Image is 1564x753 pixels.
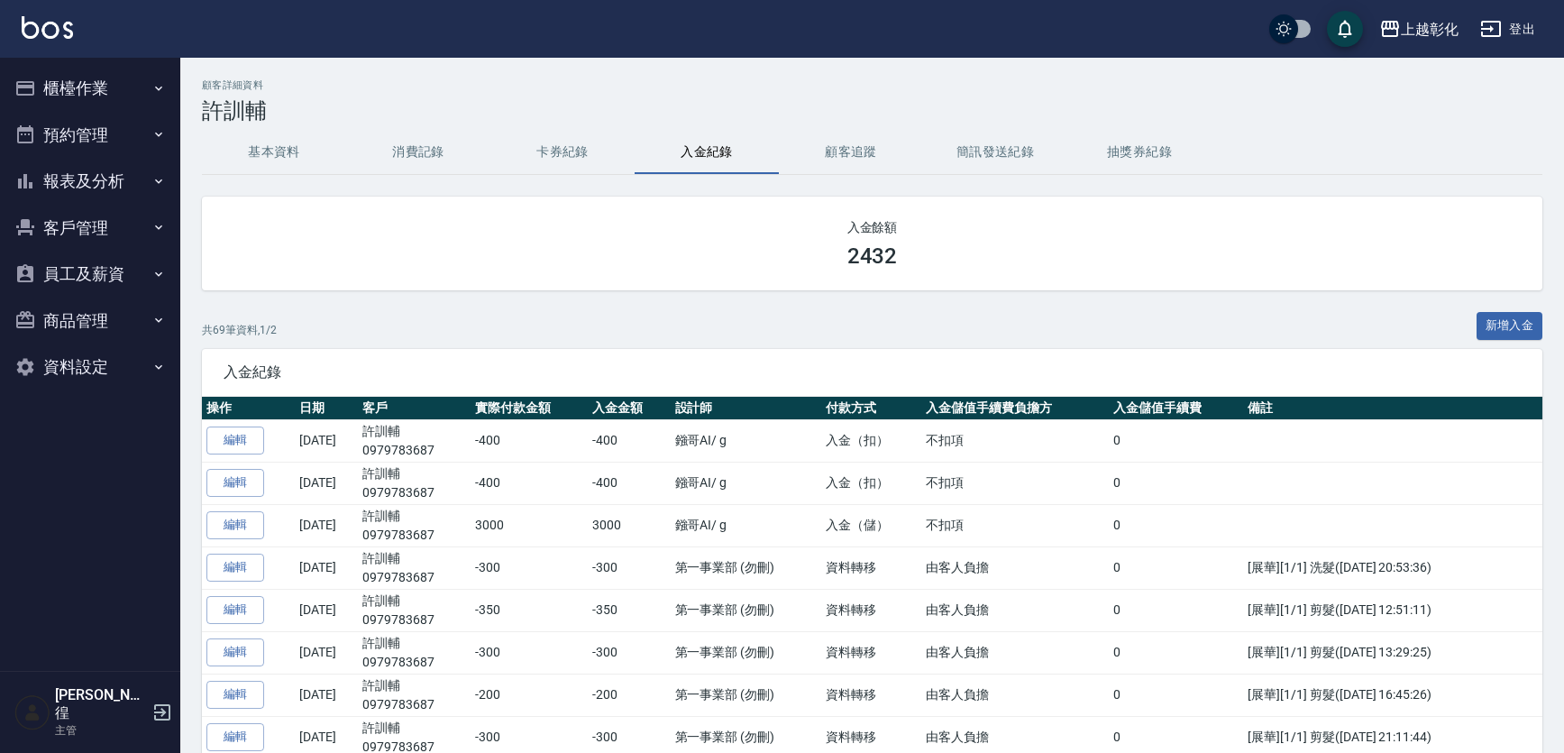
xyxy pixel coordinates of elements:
button: 基本資料 [202,131,346,174]
a: 編輯 [206,596,264,624]
button: 消費記錄 [346,131,490,174]
th: 操作 [202,397,295,420]
th: 設計師 [671,397,822,420]
img: Person [14,694,50,730]
td: 由客人負擔 [921,589,1109,631]
td: -200 [471,674,588,716]
p: 0979783687 [362,653,465,672]
button: 入金紀錄 [635,131,779,174]
a: 編輯 [206,554,264,582]
button: 抽獎券紀錄 [1067,131,1212,174]
td: -350 [588,589,670,631]
td: [DATE] [295,589,358,631]
td: 許訓輔 [358,546,470,589]
td: 3000 [588,504,670,546]
span: 入金紀錄 [224,363,1521,381]
td: -300 [471,546,588,589]
a: 編輯 [206,511,264,539]
th: 入金儲值手續費 [1109,397,1244,420]
p: 0979783687 [362,611,465,629]
td: 0 [1109,674,1244,716]
td: 不扣項 [921,504,1109,546]
button: 資料設定 [7,344,173,390]
td: [DATE] [295,674,358,716]
button: 卡券紀錄 [490,131,635,174]
h3: 2432 [847,243,898,269]
p: 0979783687 [362,441,465,460]
td: [DATE] [295,419,358,462]
td: 入金（扣） [821,462,921,504]
h5: [PERSON_NAME]徨 [55,686,147,722]
td: [展華][1/1] 剪髮([DATE] 12:51:11) [1243,589,1542,631]
td: 鏹哥AI / g [671,462,822,504]
button: 顧客追蹤 [779,131,923,174]
h2: 入金餘額 [224,218,1521,236]
button: 商品管理 [7,298,173,344]
td: [展華][1/1] 洗髮([DATE] 20:53:36) [1243,546,1542,589]
td: 許訓輔 [358,674,470,716]
div: 上越彰化 [1401,18,1459,41]
p: 0979783687 [362,568,465,587]
td: 0 [1109,504,1244,546]
img: Logo [22,16,73,39]
td: 入金（扣） [821,419,921,462]
button: 預約管理 [7,112,173,159]
td: -400 [471,419,588,462]
button: 報表及分析 [7,158,173,205]
button: save [1327,11,1363,47]
p: 0979783687 [362,526,465,545]
td: 資料轉移 [821,589,921,631]
a: 編輯 [206,469,264,497]
a: 編輯 [206,723,264,751]
td: 資料轉移 [821,631,921,674]
td: [展華][1/1] 剪髮([DATE] 16:45:26) [1243,674,1542,716]
button: 員工及薪資 [7,251,173,298]
td: 由客人負擔 [921,631,1109,674]
td: 資料轉移 [821,674,921,716]
td: 許訓輔 [358,589,470,631]
td: 不扣項 [921,462,1109,504]
td: 3000 [471,504,588,546]
td: [DATE] [295,462,358,504]
p: 主管 [55,722,147,739]
td: -300 [588,631,670,674]
a: 編輯 [206,427,264,455]
td: 許訓輔 [358,462,470,504]
td: 第一事業部 (勿刪) [671,631,822,674]
button: 新增入金 [1477,312,1543,340]
td: 鏹哥AI / g [671,504,822,546]
td: 許訓輔 [358,504,470,546]
button: 簡訊發送紀錄 [923,131,1067,174]
td: [DATE] [295,504,358,546]
td: 0 [1109,631,1244,674]
td: 0 [1109,546,1244,589]
td: 0 [1109,589,1244,631]
td: 0 [1109,419,1244,462]
td: -400 [471,462,588,504]
th: 客戶 [358,397,470,420]
th: 日期 [295,397,358,420]
th: 備註 [1243,397,1542,420]
button: 登出 [1473,13,1542,46]
td: -300 [588,546,670,589]
td: 0 [1109,462,1244,504]
td: 鏹哥AI / g [671,419,822,462]
td: -300 [471,631,588,674]
button: 上越彰化 [1372,11,1466,48]
button: 櫃檯作業 [7,65,173,112]
td: [展華][1/1] 剪髮([DATE] 13:29:25) [1243,631,1542,674]
td: 由客人負擔 [921,546,1109,589]
td: -400 [588,419,670,462]
td: 不扣項 [921,419,1109,462]
td: 第一事業部 (勿刪) [671,674,822,716]
a: 編輯 [206,681,264,709]
td: -350 [471,589,588,631]
h2: 顧客詳細資料 [202,79,1542,91]
p: 0979783687 [362,483,465,502]
td: 資料轉移 [821,546,921,589]
td: -400 [588,462,670,504]
p: 0979783687 [362,695,465,714]
p: 共 69 筆資料, 1 / 2 [202,322,277,338]
td: 第一事業部 (勿刪) [671,546,822,589]
th: 入金金額 [588,397,670,420]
